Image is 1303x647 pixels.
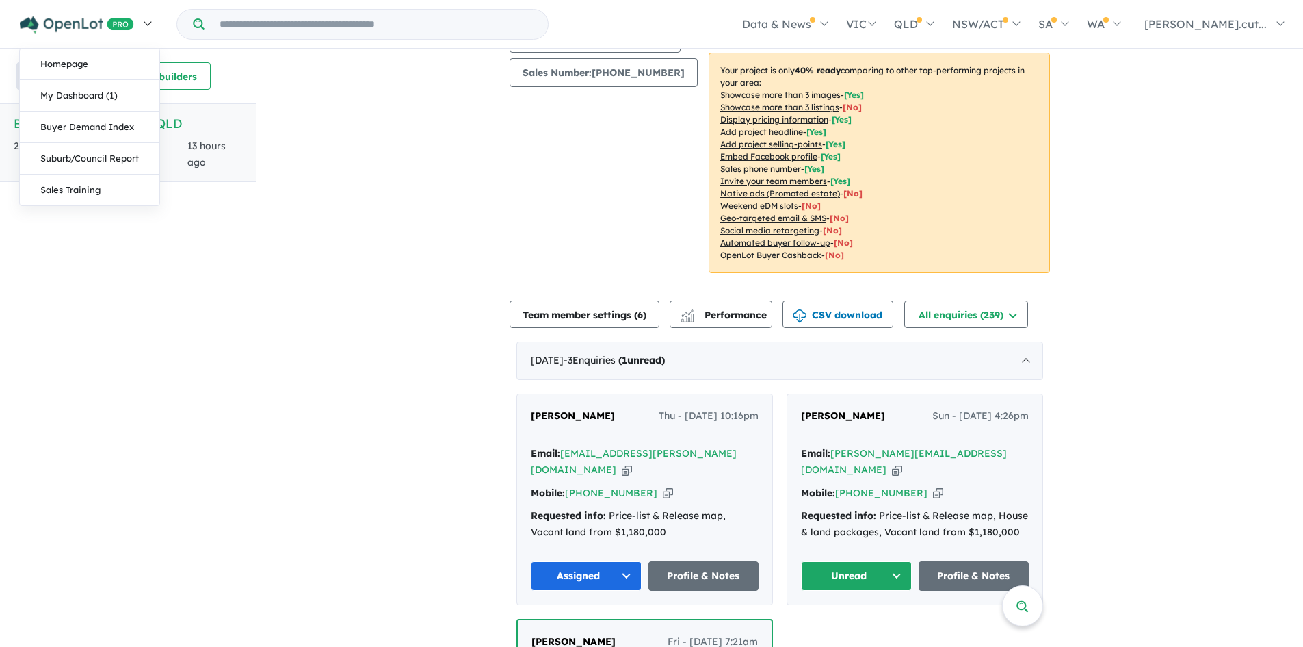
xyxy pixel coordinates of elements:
[720,90,841,100] u: Showcase more than 3 images
[823,225,842,236] span: [No]
[531,408,615,424] a: [PERSON_NAME]
[709,53,1050,273] p: Your project is only comparing to other top-performing projects in your area: - - - - - - - - - -...
[531,487,565,499] strong: Mobile:
[14,138,187,171] div: 239 Enquir ies
[20,80,159,112] a: My Dashboard (1)
[564,354,665,366] span: - 3 Enquir ies
[720,176,827,186] u: Invite your team members
[20,143,159,175] a: Suburb/Council Report
[801,447,830,459] strong: Email:
[622,463,632,477] button: Copy
[20,175,159,205] a: Sales Training
[843,102,862,112] span: [ No ]
[531,409,615,422] span: [PERSON_NAME]
[801,508,1029,541] div: Price-list & Release map, House & land packages, Vacant land from $1,180,000
[207,10,545,39] input: Try estate name, suburb, builder or developer
[720,225,819,236] u: Social media retargeting
[670,301,772,328] button: Performance
[648,561,759,591] a: Profile & Notes
[801,509,876,522] strong: Requested info:
[720,102,839,112] u: Showcase more than 3 listings
[835,487,927,499] a: [PHONE_NUMBER]
[637,309,643,321] span: 6
[801,487,835,499] strong: Mobile:
[531,509,606,522] strong: Requested info:
[510,58,698,87] button: Sales Number:[PHONE_NUMBER]
[801,447,1007,476] a: [PERSON_NAME][EMAIL_ADDRESS][DOMAIN_NAME]
[20,16,134,34] img: Openlot PRO Logo White
[187,140,226,168] span: 13 hours ago
[720,114,828,125] u: Display pricing information
[919,561,1029,591] a: Profile & Notes
[801,561,912,591] button: Unread
[892,463,902,477] button: Copy
[832,114,852,125] span: [ Yes ]
[782,301,893,328] button: CSV download
[720,188,840,199] u: Native ads (Promoted estate)
[795,65,841,75] b: 40 % ready
[531,508,759,541] div: Price-list & Release map, Vacant land from $1,180,000
[720,213,826,223] u: Geo-targeted email & SMS
[932,408,1029,424] span: Sun - [DATE] 4:26pm
[830,176,850,186] span: [ Yes ]
[801,408,885,424] a: [PERSON_NAME]
[659,408,759,424] span: Thu - [DATE] 10:16pm
[14,114,242,133] h5: Beachside - Yaroomba , QLD
[830,213,849,223] span: [No]
[663,486,673,500] button: Copy
[806,127,826,137] span: [ Yes ]
[681,314,694,322] img: bar-chart.svg
[720,164,801,174] u: Sales phone number
[720,151,817,162] u: Embed Facebook profile
[826,139,845,149] span: [ Yes ]
[720,139,822,149] u: Add project selling-points
[516,342,1043,380] div: [DATE]
[531,561,642,591] button: Assigned
[20,49,159,80] a: Homepage
[681,309,694,317] img: line-chart.svg
[801,409,885,422] span: [PERSON_NAME]
[1144,17,1267,31] span: [PERSON_NAME].cut...
[904,301,1028,328] button: All enquiries (239)
[804,164,824,174] span: [ Yes ]
[618,354,665,366] strong: ( unread)
[720,238,830,248] u: Automated buyer follow-up
[510,301,659,328] button: Team member settings (6)
[531,447,737,476] a: [EMAIL_ADDRESS][PERSON_NAME][DOMAIN_NAME]
[720,250,821,260] u: OpenLot Buyer Cashback
[20,112,159,143] a: Buyer Demand Index
[720,127,803,137] u: Add project headline
[843,188,863,199] span: [No]
[802,201,821,211] span: [No]
[821,151,841,162] span: [ Yes ]
[793,309,806,323] img: download icon
[683,309,767,321] span: Performance
[720,201,798,211] u: Weekend eDM slots
[834,238,853,248] span: [No]
[622,354,627,366] span: 1
[565,487,657,499] a: [PHONE_NUMBER]
[531,447,560,459] strong: Email:
[825,250,844,260] span: [No]
[933,486,943,500] button: Copy
[844,90,864,100] span: [ Yes ]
